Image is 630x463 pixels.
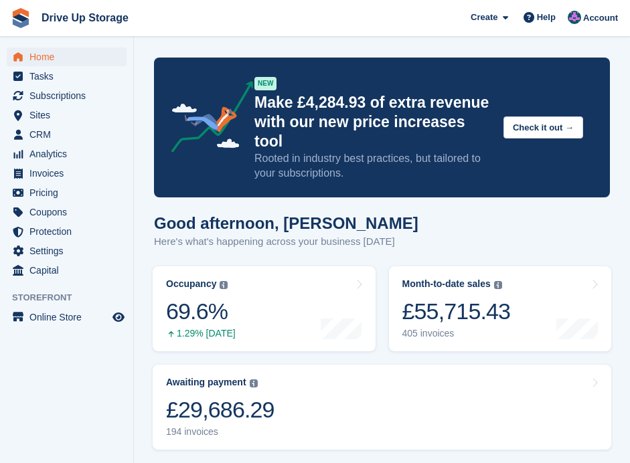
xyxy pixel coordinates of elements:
[471,11,497,24] span: Create
[402,328,511,339] div: 405 invoices
[250,379,258,387] img: icon-info-grey-7440780725fd019a000dd9b08b2336e03edf1995a4989e88bcd33f0948082b44.svg
[7,67,127,86] a: menu
[29,67,110,86] span: Tasks
[254,77,277,90] div: NEW
[154,214,418,232] h1: Good afternoon, [PERSON_NAME]
[7,48,127,66] a: menu
[7,222,127,241] a: menu
[29,261,110,280] span: Capital
[503,116,583,138] button: Check it out →
[110,309,127,325] a: Preview store
[29,48,110,66] span: Home
[7,125,127,144] a: menu
[7,86,127,105] a: menu
[7,164,127,183] a: menu
[166,298,236,325] div: 69.6%
[12,291,133,304] span: Storefront
[402,298,511,325] div: £55,715.43
[166,426,274,438] div: 194 invoices
[7,242,127,260] a: menu
[166,278,216,290] div: Occupancy
[153,266,376,351] a: Occupancy 69.6% 1.29% [DATE]
[154,234,418,250] p: Here's what's happening across your business [DATE]
[220,281,228,289] img: icon-info-grey-7440780725fd019a000dd9b08b2336e03edf1995a4989e88bcd33f0948082b44.svg
[568,11,581,24] img: Andy
[29,183,110,202] span: Pricing
[11,8,31,28] img: stora-icon-8386f47178a22dfd0bd8f6a31ec36ba5ce8667c1dd55bd0f319d3a0aa187defe.svg
[254,93,493,151] p: Make £4,284.93 of extra revenue with our new price increases tool
[7,183,127,202] a: menu
[29,125,110,144] span: CRM
[29,308,110,327] span: Online Store
[389,266,612,351] a: Month-to-date sales £55,715.43 405 invoices
[160,81,254,157] img: price-adjustments-announcement-icon-8257ccfd72463d97f412b2fc003d46551f7dbcb40ab6d574587a9cd5c0d94...
[166,377,246,388] div: Awaiting payment
[7,145,127,163] a: menu
[583,11,618,25] span: Account
[29,164,110,183] span: Invoices
[166,396,274,424] div: £29,686.29
[7,106,127,124] a: menu
[402,278,491,290] div: Month-to-date sales
[7,203,127,221] a: menu
[29,242,110,260] span: Settings
[7,261,127,280] a: menu
[29,145,110,163] span: Analytics
[29,86,110,105] span: Subscriptions
[29,222,110,241] span: Protection
[29,203,110,221] span: Coupons
[494,281,502,289] img: icon-info-grey-7440780725fd019a000dd9b08b2336e03edf1995a4989e88bcd33f0948082b44.svg
[29,106,110,124] span: Sites
[153,365,611,450] a: Awaiting payment £29,686.29 194 invoices
[36,7,134,29] a: Drive Up Storage
[537,11,556,24] span: Help
[7,308,127,327] a: menu
[166,328,236,339] div: 1.29% [DATE]
[254,151,493,181] p: Rooted in industry best practices, but tailored to your subscriptions.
